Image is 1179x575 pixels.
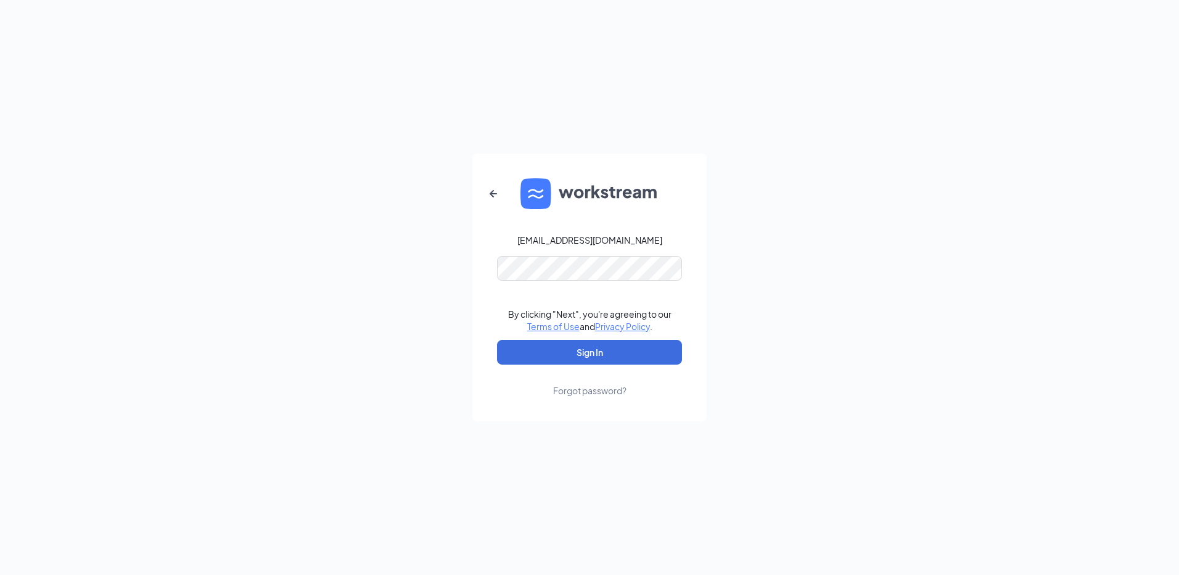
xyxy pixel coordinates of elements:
[595,321,650,332] a: Privacy Policy
[520,178,659,209] img: WS logo and Workstream text
[517,234,662,246] div: [EMAIL_ADDRESS][DOMAIN_NAME]
[486,186,501,201] svg: ArrowLeftNew
[527,321,580,332] a: Terms of Use
[479,179,508,209] button: ArrowLeftNew
[553,384,626,397] div: Forgot password?
[508,308,672,333] div: By clicking "Next", you're agreeing to our and .
[553,365,626,397] a: Forgot password?
[497,340,682,365] button: Sign In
